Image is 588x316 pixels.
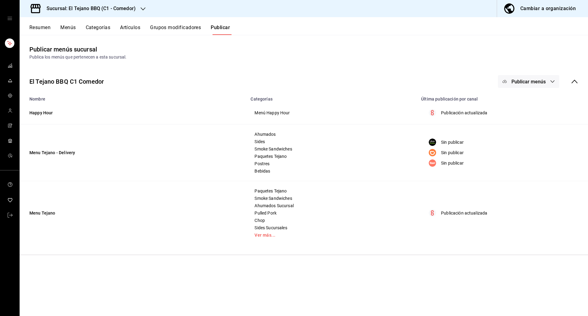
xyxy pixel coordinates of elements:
span: Paquetes Tejano [254,154,410,158]
span: Ahumados [254,132,410,136]
button: Grupos modificadores [150,25,201,35]
span: Smoke Sandwiches [254,196,410,200]
button: Publicar [211,25,230,35]
span: Ahumados Sucursal [254,204,410,208]
td: Menu Tejano [20,181,247,245]
span: Publicar menús [511,79,546,85]
button: Artículos [120,25,140,35]
p: Sin publicar [441,150,464,156]
th: Última publicación por canal [417,93,588,101]
span: Menú Happy Hour [254,111,410,115]
p: Publicación actualizada [441,210,487,216]
span: Pulled Pork [254,211,410,215]
span: Sides [254,139,410,144]
span: Sides Sucursales [254,226,410,230]
span: Chop [254,218,410,223]
table: menu maker table for brand [20,93,588,245]
th: Nombre [20,93,247,101]
a: Ver más... [254,233,410,237]
p: Sin publicar [441,160,464,166]
button: Menús [60,25,76,35]
button: Publicar menús [498,75,559,88]
span: Paquetes Tejano [254,189,410,193]
div: El Tejano BBQ C1 Comedor [29,77,104,86]
span: Bebidas [254,169,410,173]
div: Cambiar a organización [520,4,576,13]
button: Resumen [29,25,51,35]
button: Categorías [86,25,111,35]
div: navigation tabs [29,25,588,35]
div: Publica los menús que pertenecen a esta sucursal. [29,54,578,60]
th: Categorías [247,93,417,101]
span: Postres [254,162,410,166]
td: Menu Tejano - Delivery [20,124,247,181]
p: Sin publicar [441,139,464,146]
div: Publicar menús sucursal [29,45,97,54]
span: Smoke Sandwiches [254,147,410,151]
button: open drawer [7,16,12,21]
p: Publicación actualizada [441,110,487,116]
td: Happy Hour [20,101,247,124]
h3: Sucursal: El Tejano BBQ (C1 - Comedor) [42,5,136,12]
